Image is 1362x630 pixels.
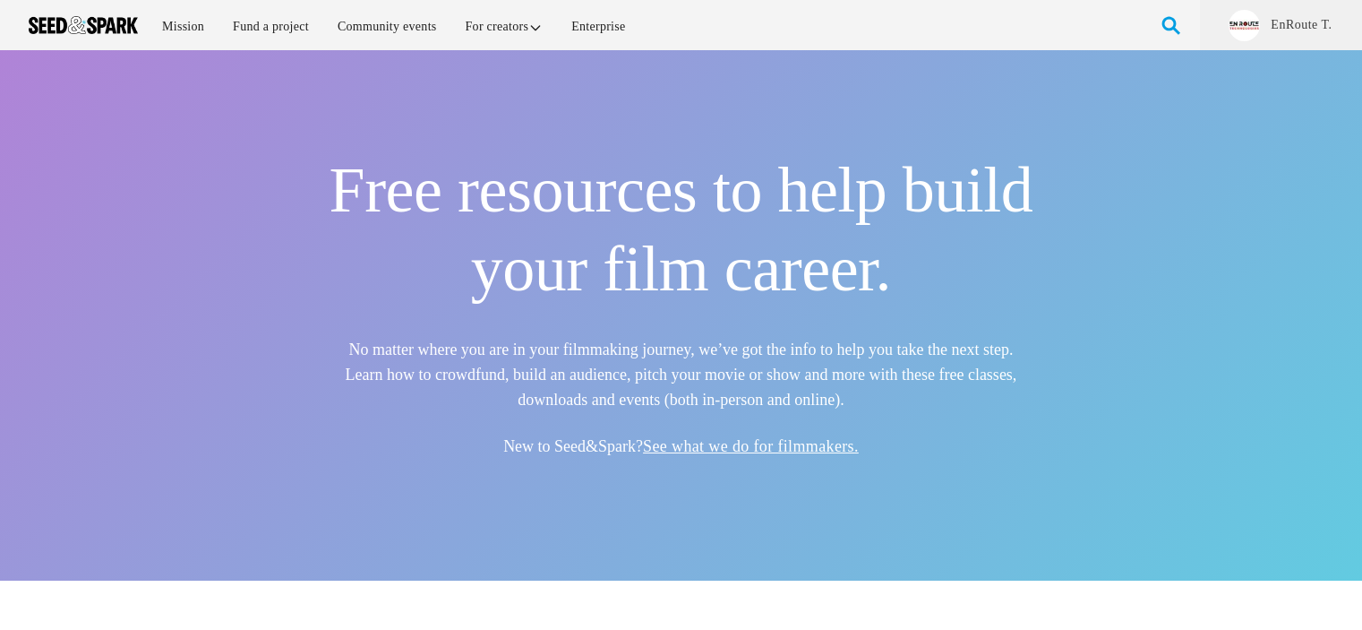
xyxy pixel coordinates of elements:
[559,7,638,46] a: Enterprise
[643,437,859,455] a: See what we do for filmmakers.
[1270,16,1333,34] a: EnRoute T.
[150,7,217,46] a: Mission
[329,434,1032,459] h5: New to Seed&Spark?
[29,16,138,34] img: Seed amp; Spark
[220,7,321,46] a: Fund a project
[329,151,1032,308] h1: Free resources to help build your film career.
[1229,10,1260,41] img: 5138833565515412.jpg
[329,337,1032,412] h5: No matter where you are in your filmmaking journey, we’ve got the info to help you take the next ...
[325,7,450,46] a: Community events
[453,7,556,46] a: For creators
